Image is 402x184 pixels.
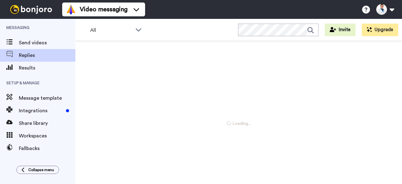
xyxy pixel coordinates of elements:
span: Fallbacks [19,145,75,152]
span: Message template [19,94,75,102]
img: vm-color.svg [66,4,76,14]
span: Loading... [227,120,251,127]
span: Send videos [19,39,75,47]
span: Results [19,64,75,72]
span: Video messaging [80,5,128,14]
span: Share library [19,120,75,127]
span: Integrations [19,107,63,114]
span: Collapse menu [28,167,54,172]
button: Invite [325,24,356,36]
img: bj-logo-header-white.svg [8,5,55,14]
span: Replies [19,52,75,59]
button: Collapse menu [16,166,59,174]
button: Upgrade [362,24,398,36]
span: Workspaces [19,132,75,140]
span: All [90,26,132,34]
